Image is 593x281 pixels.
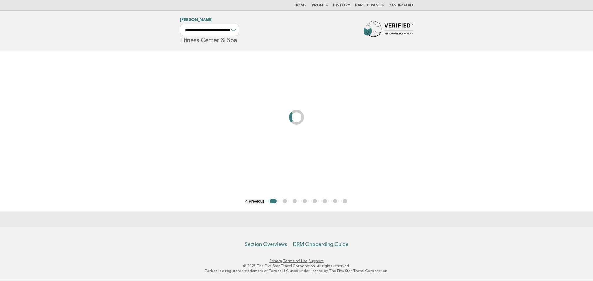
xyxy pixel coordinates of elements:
p: © 2025 The Five Star Travel Corporation. All rights reserved. [107,263,486,268]
a: DRM Onboarding Guide [293,241,348,247]
a: History [333,4,350,7]
p: Forbes is a registered trademark of Forbes LLC used under license by The Five Star Travel Corpora... [107,268,486,273]
a: Section Overviews [245,241,287,247]
a: Support [309,259,324,263]
a: Dashboard [389,4,413,7]
a: Participants [355,4,384,7]
a: [PERSON_NAME] [180,18,213,22]
a: Terms of Use [283,259,308,263]
a: Privacy [270,259,282,263]
h1: Fitness Center & Spa [180,18,239,43]
a: Home [294,4,307,7]
p: · · [107,258,486,263]
a: Profile [312,4,328,7]
img: Forbes Travel Guide [364,21,413,41]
